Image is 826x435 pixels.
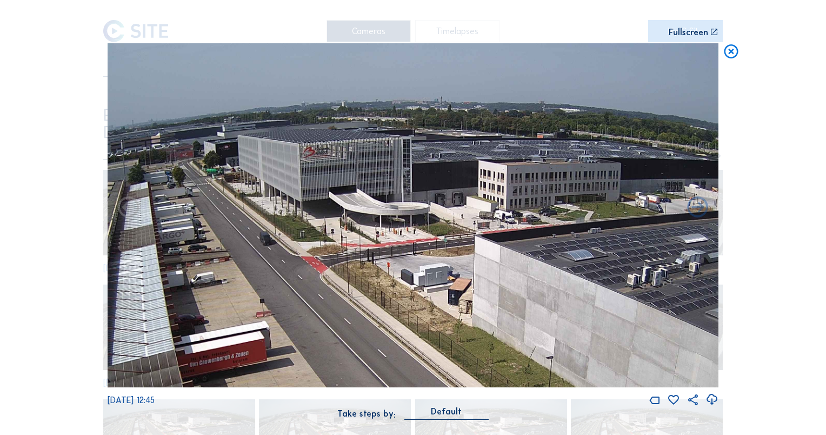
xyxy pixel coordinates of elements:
div: Default [404,407,489,419]
i: Forward [116,195,141,221]
i: Back [685,195,710,221]
div: Fullscreen [669,28,708,37]
span: [DATE] 12:45 [108,395,155,405]
div: Default [431,407,462,417]
div: Take steps by: [337,410,396,418]
img: Image [108,43,718,387]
